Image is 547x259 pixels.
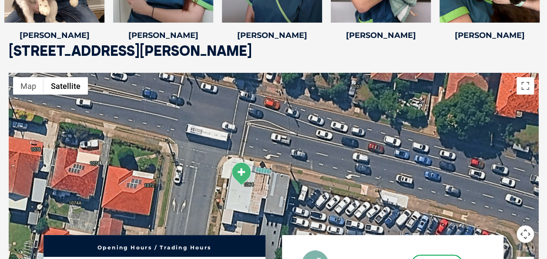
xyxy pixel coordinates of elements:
h4: [PERSON_NAME] [331,31,431,39]
h4: [PERSON_NAME] [113,31,213,39]
h4: [PERSON_NAME] [4,31,104,39]
h4: [PERSON_NAME] [222,31,322,39]
button: Show satellite imagery [44,77,88,95]
h6: Opening Hours / Trading Hours [48,245,261,250]
h4: [PERSON_NAME] [440,31,540,39]
button: Show street map [13,77,44,95]
button: Map camera controls [517,225,534,243]
button: Toggle fullscreen view [517,77,534,95]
